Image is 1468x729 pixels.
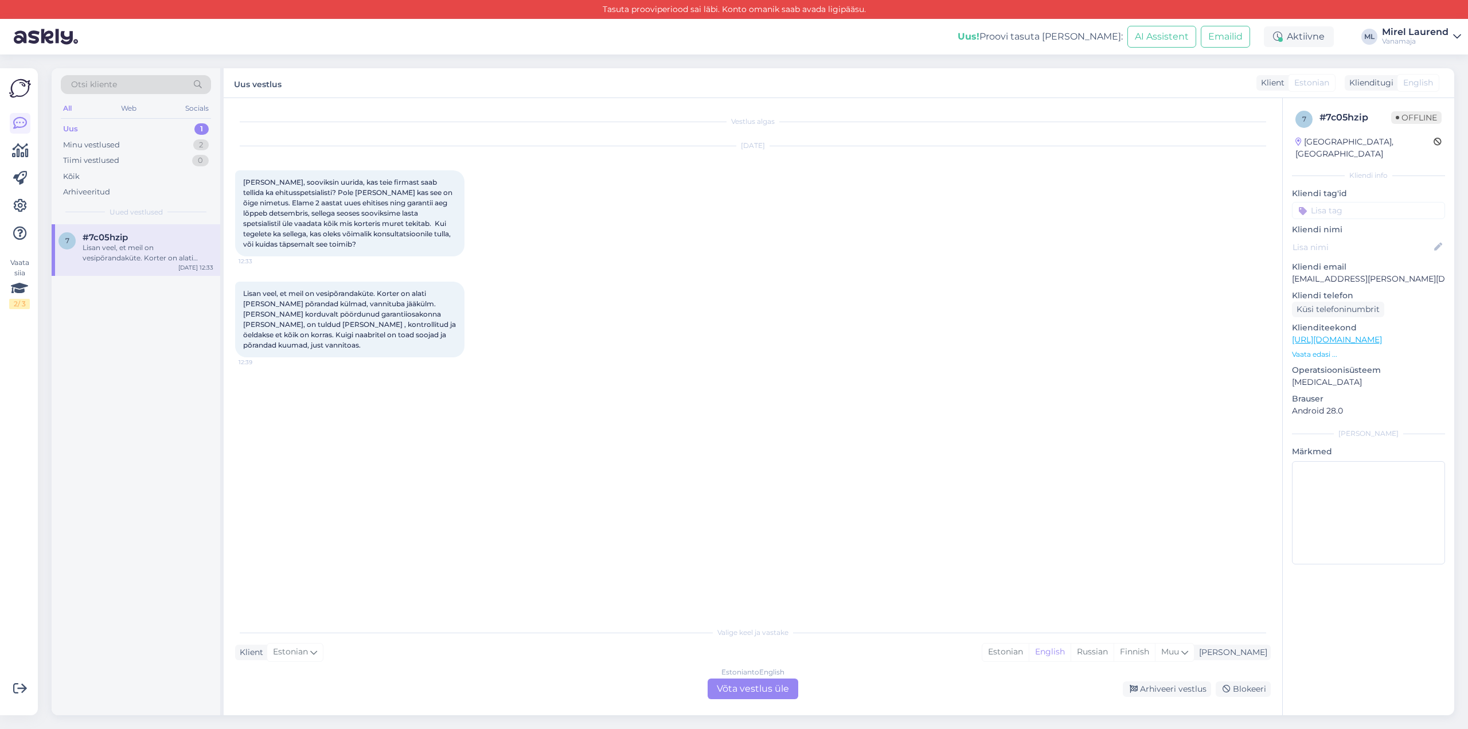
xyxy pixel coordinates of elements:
span: 12:33 [239,257,282,266]
p: Märkmed [1292,446,1445,458]
div: Finnish [1114,644,1155,661]
div: 2 / 3 [9,299,30,309]
div: Klienditugi [1345,77,1393,89]
div: # 7c05hzip [1319,111,1391,124]
div: [GEOGRAPHIC_DATA], [GEOGRAPHIC_DATA] [1295,136,1434,160]
div: [PERSON_NAME] [1292,428,1445,439]
div: Vanamaja [1382,37,1449,46]
div: Klient [1256,77,1284,89]
div: [DATE] 12:33 [178,263,213,272]
div: Minu vestlused [63,139,120,151]
div: Estonian [982,644,1029,661]
div: Võta vestlus üle [708,679,798,699]
p: Kliendi tag'id [1292,188,1445,200]
span: Otsi kliente [71,79,117,91]
div: [DATE] [235,141,1271,151]
div: Küsi telefoninumbrit [1292,302,1384,317]
div: Lisan veel, et meil on vesipõrandaküte. Korter on alati [PERSON_NAME] põrandad külmad, vannituba ... [83,243,213,263]
div: Blokeeri [1216,681,1271,697]
button: Emailid [1201,26,1250,48]
div: Mirel Laurend [1382,28,1449,37]
span: Muu [1161,646,1179,657]
div: Valige keel ja vastake [235,627,1271,638]
span: English [1403,77,1433,89]
label: Uus vestlus [234,75,282,91]
b: Uus! [958,31,979,42]
span: 7 [65,236,69,245]
p: Operatsioonisüsteem [1292,364,1445,376]
p: Kliendi telefon [1292,290,1445,302]
span: Uued vestlused [110,207,163,217]
div: Uus [63,123,78,135]
div: Tiimi vestlused [63,155,119,166]
div: Arhiveeritud [63,186,110,198]
p: Brauser [1292,393,1445,405]
div: 0 [192,155,209,166]
span: [PERSON_NAME], sooviksin uurida, kas teie firmast saab tellida ka ehitusspetsialisti? Pole [PERSO... [243,178,454,248]
a: [URL][DOMAIN_NAME] [1292,334,1382,345]
div: Aktiivne [1264,26,1334,47]
span: 7 [1302,115,1306,123]
div: 2 [193,139,209,151]
input: Lisa nimi [1293,241,1432,254]
span: 12:39 [239,358,282,367]
p: Kliendi nimi [1292,224,1445,236]
span: Estonian [273,646,308,658]
div: Russian [1071,644,1114,661]
p: Vaata edasi ... [1292,349,1445,360]
div: Kõik [63,171,80,182]
span: Offline [1391,111,1442,124]
p: Android 28.0 [1292,405,1445,417]
input: Lisa tag [1292,202,1445,219]
div: Web [119,101,139,116]
span: #7c05hzip [83,232,128,243]
div: Arhiveeri vestlus [1123,681,1211,697]
div: [PERSON_NAME] [1194,646,1267,658]
div: Socials [183,101,211,116]
img: Askly Logo [9,77,31,99]
div: Vestlus algas [235,116,1271,127]
div: All [61,101,74,116]
span: Estonian [1294,77,1329,89]
div: Proovi tasuta [PERSON_NAME]: [958,30,1123,44]
button: AI Assistent [1127,26,1196,48]
div: 1 [194,123,209,135]
p: [MEDICAL_DATA] [1292,376,1445,388]
div: Klient [235,646,263,658]
div: ML [1361,29,1377,45]
p: Klienditeekond [1292,322,1445,334]
div: English [1029,644,1071,661]
span: Lisan veel, et meil on vesipõrandaküte. Korter on alati [PERSON_NAME] põrandad külmad, vannituba ... [243,289,458,349]
div: Kliendi info [1292,170,1445,181]
p: Kliendi email [1292,261,1445,273]
div: Vaata siia [9,258,30,309]
a: Mirel LaurendVanamaja [1382,28,1461,46]
div: Estonian to English [721,667,784,677]
p: [EMAIL_ADDRESS][PERSON_NAME][DOMAIN_NAME] [1292,273,1445,285]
